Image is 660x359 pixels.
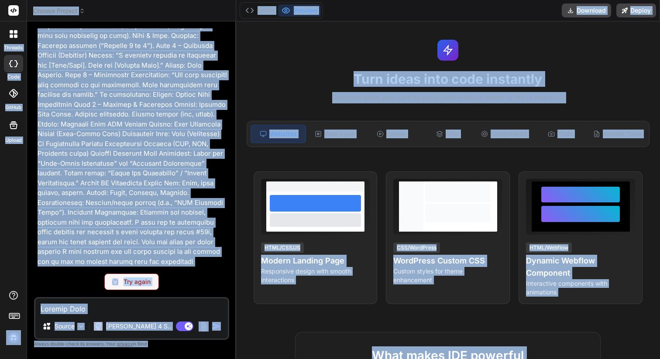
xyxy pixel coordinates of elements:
[34,340,229,348] p: Always double-check its answers. Your in Bind
[616,3,656,17] button: Deploy
[7,73,20,81] label: code
[261,267,370,284] p: Responsive design with smooth interactions
[261,255,370,267] h4: Modern Landing Page
[94,322,103,331] img: Claude 4 Sonnet
[393,267,502,284] p: Custom styles for theme enhancement
[251,125,306,143] div: Websites
[242,4,278,17] button: Editor
[364,125,419,143] div: Games
[55,322,75,331] p: Source
[420,125,475,143] div: APIs
[6,330,21,345] img: signin
[199,321,209,332] img: attachment
[117,341,133,346] span: privacy
[124,277,151,286] p: Try again
[5,137,22,144] label: Upload
[477,125,532,143] div: Components
[533,125,588,143] div: Tools
[526,255,635,279] h4: Dynamic Webflow Component
[590,125,646,143] div: Internal Tools
[106,322,171,331] p: [PERSON_NAME] 4 S..
[261,243,304,253] div: HTML/CSS/JS
[241,92,655,103] p: Describe what you want to build, and watch it come to life in real-time
[112,278,118,285] img: Retry
[308,125,362,143] div: Web Apps
[212,322,221,331] img: icon
[562,3,611,17] button: Download
[33,7,85,15] span: Choose Project
[526,279,635,297] p: Interactive components with animations
[77,323,85,330] img: Pick Models
[393,255,502,267] h4: WordPress Custom CSS
[4,44,23,51] label: threads
[5,104,21,111] label: GitHub
[241,71,655,87] h1: Turn ideas into code instantly
[526,243,572,253] div: HTML/Webflow
[278,4,321,17] button: Preview
[393,243,440,253] div: CSS/WordPress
